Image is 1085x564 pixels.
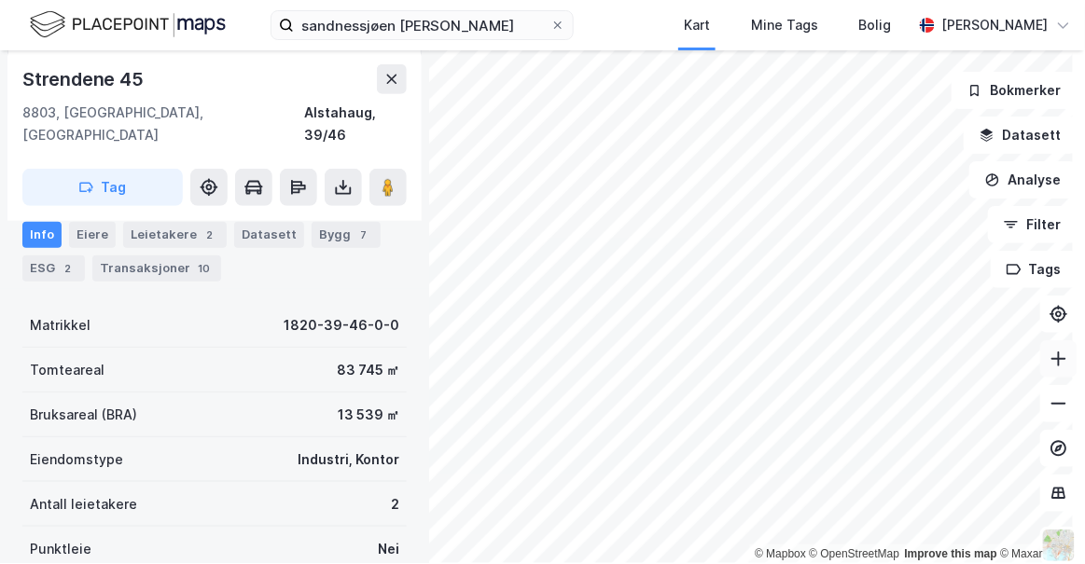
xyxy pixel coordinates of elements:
a: Improve this map [905,547,997,560]
button: Tag [22,169,183,206]
div: 13 539 ㎡ [338,404,399,426]
button: Filter [988,206,1078,243]
div: Transaksjoner [92,254,221,281]
div: Bruksareal (BRA) [30,404,137,426]
div: Matrikkel [30,314,90,337]
div: [PERSON_NAME] [942,14,1049,36]
input: Søk på adresse, matrikkel, gårdeiere, leietakere eller personer [294,11,550,39]
button: Bokmerker [952,72,1078,109]
div: Bygg [312,221,381,247]
div: Strendene 45 [22,64,147,94]
div: Antall leietakere [30,493,137,516]
div: Tomteareal [30,359,104,381]
div: 10 [194,258,214,277]
div: 1820-39-46-0-0 [284,314,399,337]
div: Datasett [234,221,304,247]
div: Mine Tags [751,14,818,36]
button: Analyse [969,161,1078,199]
div: Alstahaug, 39/46 [304,102,407,146]
div: Bolig [859,14,892,36]
button: Datasett [964,117,1078,154]
div: ESG [22,254,85,281]
div: 8803, [GEOGRAPHIC_DATA], [GEOGRAPHIC_DATA] [22,102,304,146]
div: Leietakere [123,221,227,247]
div: Punktleie [30,538,91,560]
div: 2 [201,225,219,243]
div: Industri, Kontor [298,448,399,471]
div: Kart [684,14,710,36]
div: 2 [391,493,399,516]
div: 83 745 ㎡ [337,359,399,381]
a: Mapbox [755,547,806,560]
div: Info [22,221,62,247]
div: 7 [355,225,373,243]
div: Eiere [69,221,116,247]
button: Tags [991,251,1078,288]
div: Eiendomstype [30,448,123,471]
div: 2 [59,258,77,277]
img: logo.f888ab2527a4732fd821a326f86c7f29.svg [30,8,226,41]
a: OpenStreetMap [810,547,900,560]
div: Nei [378,538,399,560]
iframe: Chat Widget [992,475,1085,564]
